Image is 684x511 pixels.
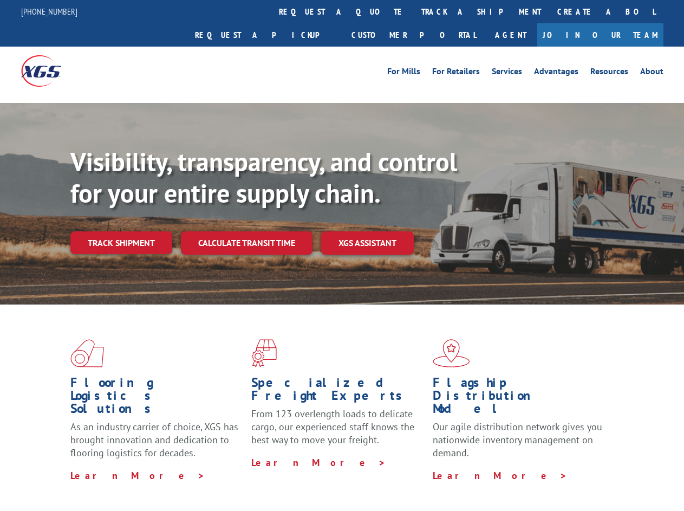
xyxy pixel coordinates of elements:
[251,407,424,456] p: From 123 overlength loads to delicate cargo, our experienced staff knows the best way to move you...
[433,421,602,459] span: Our agile distribution network gives you nationwide inventory management on demand.
[70,339,104,367] img: xgs-icon-total-supply-chain-intelligence-red
[432,67,480,79] a: For Retailers
[387,67,420,79] a: For Mills
[321,231,414,255] a: XGS ASSISTANT
[537,23,663,47] a: Join Our Team
[70,376,243,421] h1: Flooring Logistics Solutions
[181,231,312,255] a: Calculate transit time
[433,339,470,367] img: xgs-icon-flagship-distribution-model-red
[70,145,457,210] b: Visibility, transparency, and control for your entire supply chain.
[187,23,343,47] a: Request a pickup
[251,456,386,469] a: Learn More >
[21,6,77,17] a: [PHONE_NUMBER]
[343,23,484,47] a: Customer Portal
[534,67,578,79] a: Advantages
[433,469,568,482] a: Learn More >
[492,67,522,79] a: Services
[590,67,628,79] a: Resources
[251,376,424,407] h1: Specialized Freight Experts
[433,376,605,421] h1: Flagship Distribution Model
[251,339,277,367] img: xgs-icon-focused-on-flooring-red
[70,469,205,482] a: Learn More >
[640,67,663,79] a: About
[70,421,238,459] span: As an industry carrier of choice, XGS has brought innovation and dedication to flooring logistics...
[70,231,172,254] a: Track shipment
[484,23,537,47] a: Agent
